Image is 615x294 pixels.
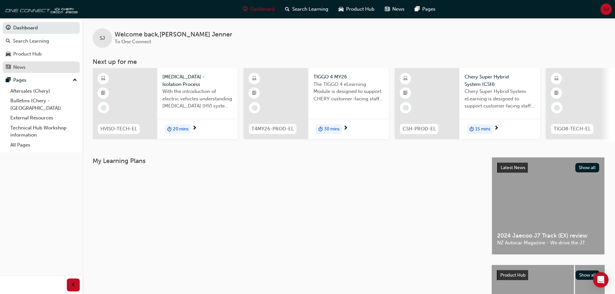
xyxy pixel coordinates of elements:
[6,65,11,70] span: news-icon
[71,281,76,289] span: prev-icon
[292,5,328,13] span: Search Learning
[554,89,559,97] span: booktick-icon
[3,74,80,86] button: Pages
[13,76,26,84] div: Pages
[8,123,80,140] a: Technical Hub Workshop information
[403,125,436,133] span: CSH-PROD-EL
[392,5,405,13] span: News
[593,272,609,288] div: Open Intercom Messenger
[469,125,474,133] span: duration-icon
[6,38,10,44] span: search-icon
[385,5,390,13] span: news-icon
[313,81,384,103] span: The TIGGO 4 eLearning Module is designed to support CHERY customer-facing staff with the product ...
[6,25,11,31] span: guage-icon
[82,58,615,66] h3: Next up for me
[93,157,481,165] h3: My Learning Plans
[252,75,257,83] span: learningResourceType_ELEARNING-icon
[403,105,409,111] span: learningRecordVerb_NONE-icon
[410,3,441,16] a: pages-iconPages
[238,3,280,16] a: guage-iconDashboard
[13,50,42,58] div: Product Hub
[8,86,80,96] a: Aftersales (Chery)
[576,270,600,280] button: Show all
[101,89,106,97] span: booktick-icon
[500,272,526,278] span: Product Hub
[73,76,77,85] span: up-icon
[339,5,343,13] span: car-icon
[173,126,189,133] span: 20 mins
[252,105,258,111] span: learningRecordVerb_NONE-icon
[13,37,49,45] div: Search Learning
[162,88,233,110] span: With the introduction of electric vehicles understanding [MEDICAL_DATA] (HV) systems is critical ...
[554,125,591,133] span: TIGO8-TECH-EL
[554,105,560,111] span: learningRecordVerb_NONE-icon
[280,3,333,16] a: search-iconSearch Learning
[415,5,420,13] span: pages-icon
[8,140,80,150] a: All Pages
[244,68,389,139] a: T4MY26-PROD-ELTIGGO 4 MY26The TIGGO 4 eLearning Module is designed to support CHERY customer-faci...
[115,31,232,38] span: Welcome back , [PERSON_NAME] Jenner
[554,75,559,83] span: learningResourceType_ELEARNING-icon
[380,3,410,16] a: news-iconNews
[403,89,408,97] span: booktick-icon
[501,165,525,170] span: Latest News
[324,126,340,133] span: 30 mins
[497,163,599,173] a: Latest NewsShow all
[494,126,499,131] span: next-icon
[100,125,137,133] span: HVISO-TECH-EL
[465,73,535,88] span: Chery Super Hybrid System (CSH)
[318,125,323,133] span: duration-icon
[3,3,77,15] img: oneconnect
[333,3,380,16] a: car-iconProduct Hub
[243,5,248,13] span: guage-icon
[497,270,600,280] a: Product HubShow all
[8,96,80,113] a: Bulletins (Chery - [GEOGRAPHIC_DATA])
[192,126,197,131] span: next-icon
[604,5,609,13] span: SJ
[167,125,172,133] span: duration-icon
[465,88,535,110] span: Chery Super Hybrid System eLearning is designed to support customer facing staff with the underst...
[395,68,540,139] a: CSH-PROD-ELChery Super Hybrid System (CSH)Chery Super Hybrid System eLearning is designed to supp...
[252,89,257,97] span: booktick-icon
[600,4,612,15] button: SJ
[343,126,348,131] span: next-icon
[6,77,11,83] span: pages-icon
[6,51,11,57] span: car-icon
[3,21,80,74] button: DashboardSearch LearningProduct HubNews
[13,64,26,71] div: News
[100,35,105,42] span: SJ
[422,5,436,13] span: Pages
[575,163,600,172] button: Show all
[101,75,106,83] span: learningResourceType_ELEARNING-icon
[313,73,384,81] span: TIGGO 4 MY26
[3,35,80,47] a: Search Learning
[3,48,80,60] a: Product Hub
[403,75,408,83] span: learningResourceType_ELEARNING-icon
[492,157,605,255] a: Latest NewsShow all2024 Jaecoo J7 Track (EX) reviewNZ Autocar Magazine - We drive the J7.
[3,61,80,73] a: News
[101,105,107,111] span: learningRecordVerb_NONE-icon
[8,113,80,123] a: External Resources
[93,68,238,139] a: HVISO-TECH-EL[MEDICAL_DATA] - Isolation ProcessWith the introduction of electric vehicles underst...
[285,5,290,13] span: search-icon
[162,73,233,88] span: [MEDICAL_DATA] - Isolation Process
[251,125,294,133] span: T4MY26-PROD-EL
[497,239,599,247] span: NZ Autocar Magazine - We drive the J7.
[115,39,151,45] span: To One Connect
[346,5,374,13] span: Product Hub
[250,5,275,13] span: Dashboard
[497,232,599,239] span: 2024 Jaecoo J7 Track (EX) review
[3,22,80,34] a: Dashboard
[475,126,490,133] span: 15 mins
